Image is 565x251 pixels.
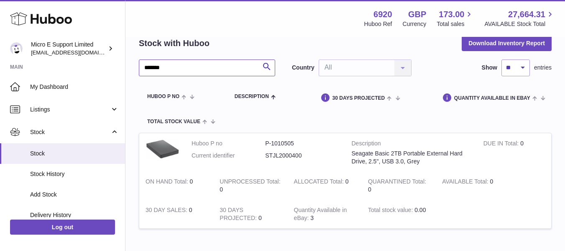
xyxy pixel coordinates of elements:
[30,211,119,219] span: Delivery History
[442,178,490,187] strong: AVAILABLE Total
[31,49,123,56] span: [EMAIL_ADDRESS][DOMAIN_NAME]
[364,20,392,28] div: Huboo Ref
[368,178,426,187] strong: QUARANTINED Total
[146,140,179,160] img: product image
[368,207,414,215] strong: Total stock value
[139,38,210,49] h2: Stock with Huboo
[213,200,287,228] td: 0
[147,94,179,99] span: Huboo P no
[436,171,510,200] td: 0
[30,150,119,158] span: Stock
[483,140,520,149] strong: DUE IN Total
[437,9,474,28] a: 173.00 Total sales
[10,42,23,55] img: contact@micropcsupport.com
[31,41,106,57] div: Micro E Support Limited
[139,200,213,228] td: 0
[484,9,555,28] a: 27,664.31 AVAILABLE Stock Total
[220,178,280,187] strong: UNPROCESSED Total
[508,9,545,20] span: 27,664.31
[462,36,552,51] button: Download Inventory Report
[373,9,392,20] strong: 6920
[437,20,474,28] span: Total sales
[352,140,471,150] strong: Description
[482,64,497,72] label: Show
[220,207,258,223] strong: 30 DAYS PROJECTED
[288,171,362,200] td: 0
[139,171,213,200] td: 0
[192,140,265,147] dt: Huboo P no
[30,191,119,199] span: Add Stock
[213,171,287,200] td: 0
[146,178,190,187] strong: ON HAND Total
[477,133,551,172] td: 0
[265,140,339,147] dd: P-1010505
[294,207,347,223] strong: Quantity Available in eBay
[30,106,110,114] span: Listings
[484,20,555,28] span: AVAILABLE Stock Total
[10,220,115,235] a: Log out
[30,83,119,91] span: My Dashboard
[30,170,119,178] span: Stock History
[235,94,269,99] span: Description
[332,96,385,101] span: 30 DAYS PROJECTED
[30,128,110,136] span: Stock
[439,9,464,20] span: 173.00
[294,178,345,187] strong: ALLOCATED Total
[454,96,530,101] span: Quantity Available in eBay
[292,64,314,72] label: Country
[534,64,552,72] span: entries
[147,119,200,124] span: Total stock value
[288,200,362,228] td: 3
[414,207,426,213] span: 0.00
[408,9,426,20] strong: GBP
[192,152,265,160] dt: Current identifier
[146,207,189,215] strong: 30 DAY SALES
[265,152,339,160] dd: STJL2000400
[368,186,371,193] span: 0
[352,150,471,166] div: Seagate Basic 2TB Portable External Hard Drive, 2.5", USB 3.0, Grey
[403,20,427,28] div: Currency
